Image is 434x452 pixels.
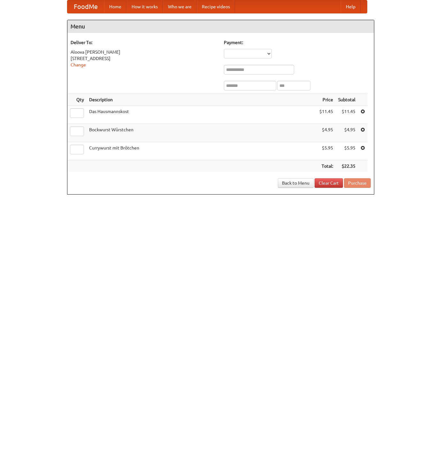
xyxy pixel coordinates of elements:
[197,0,235,13] a: Recipe videos
[87,106,317,124] td: Das Hausmannskost
[67,0,104,13] a: FoodMe
[344,178,371,188] button: Purchase
[317,106,336,124] td: $11.45
[71,62,86,67] a: Change
[336,106,358,124] td: $11.45
[336,124,358,142] td: $4.95
[341,0,361,13] a: Help
[67,94,87,106] th: Qty
[278,178,314,188] a: Back to Menu
[224,39,371,46] h5: Payment:
[67,20,374,33] h4: Menu
[87,124,317,142] td: Bockwurst Würstchen
[87,142,317,160] td: Currywurst mit Brötchen
[336,94,358,106] th: Subtotal
[71,49,217,55] div: Aloova [PERSON_NAME]
[317,124,336,142] td: $4.95
[317,160,336,172] th: Total:
[317,94,336,106] th: Price
[71,55,217,62] div: [STREET_ADDRESS]
[336,142,358,160] td: $5.95
[104,0,126,13] a: Home
[163,0,197,13] a: Who we are
[315,178,343,188] a: Clear Cart
[71,39,217,46] h5: Deliver To:
[87,94,317,106] th: Description
[126,0,163,13] a: How it works
[336,160,358,172] th: $22.35
[317,142,336,160] td: $5.95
